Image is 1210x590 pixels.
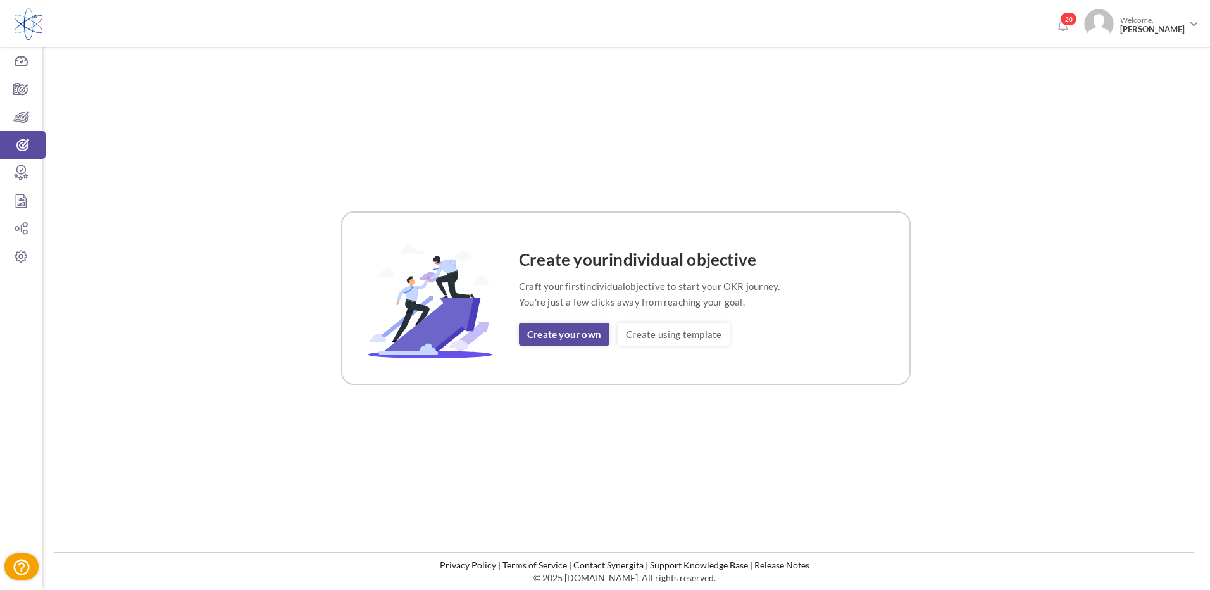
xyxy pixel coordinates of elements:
[519,323,609,346] a: Create your own
[650,560,748,570] a: Support Knowledge Base
[1060,12,1077,26] span: 20
[1052,16,1073,37] a: Notifications
[519,279,780,310] p: Craft your first objective to start your OKR journey. You're just a few clicks away from reaching...
[355,238,506,358] img: OKR-Template-Image.svg
[519,251,780,269] h4: Create your
[502,560,567,570] a: Terms of Service
[15,8,42,40] img: Logo
[54,572,1194,584] p: © 2025 [DOMAIN_NAME]. All rights reserved.
[618,323,730,346] a: Create using template
[609,249,756,270] span: individual objective
[1120,25,1185,34] span: [PERSON_NAME]
[440,560,496,570] a: Privacy Policy
[754,560,809,570] a: Release Notes
[498,559,501,572] li: |
[1079,4,1204,41] a: Photo Welcome,[PERSON_NAME]
[1084,9,1114,39] img: Photo
[646,559,648,572] li: |
[569,559,571,572] li: |
[573,560,644,570] a: Contact Synergita
[583,280,625,292] span: individual
[1114,9,1188,41] span: Welcome,
[750,559,752,572] li: |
